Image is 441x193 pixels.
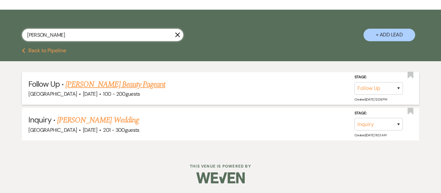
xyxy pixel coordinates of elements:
[354,110,403,117] label: Stage:
[83,127,97,133] span: [DATE]
[28,115,51,125] span: Inquiry
[66,79,165,90] a: [PERSON_NAME] Beauty Pageant
[354,133,386,137] span: Created: [DATE] 11:03 AM
[364,29,415,41] button: + Add Lead
[22,29,183,41] input: Search by name, event date, email address or phone number
[103,127,139,133] span: 201 - 300 guests
[22,48,66,53] button: Back to Pipeline
[57,114,139,126] a: [PERSON_NAME] Wedding
[103,91,140,97] span: 100 - 200 guests
[354,97,387,101] span: Created: [DATE] 12:08 PM
[28,91,77,97] span: [GEOGRAPHIC_DATA]
[354,74,403,81] label: Stage:
[83,91,97,97] span: [DATE]
[196,167,245,189] img: Weven Logo
[28,127,77,133] span: [GEOGRAPHIC_DATA]
[28,79,59,89] span: Follow Up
